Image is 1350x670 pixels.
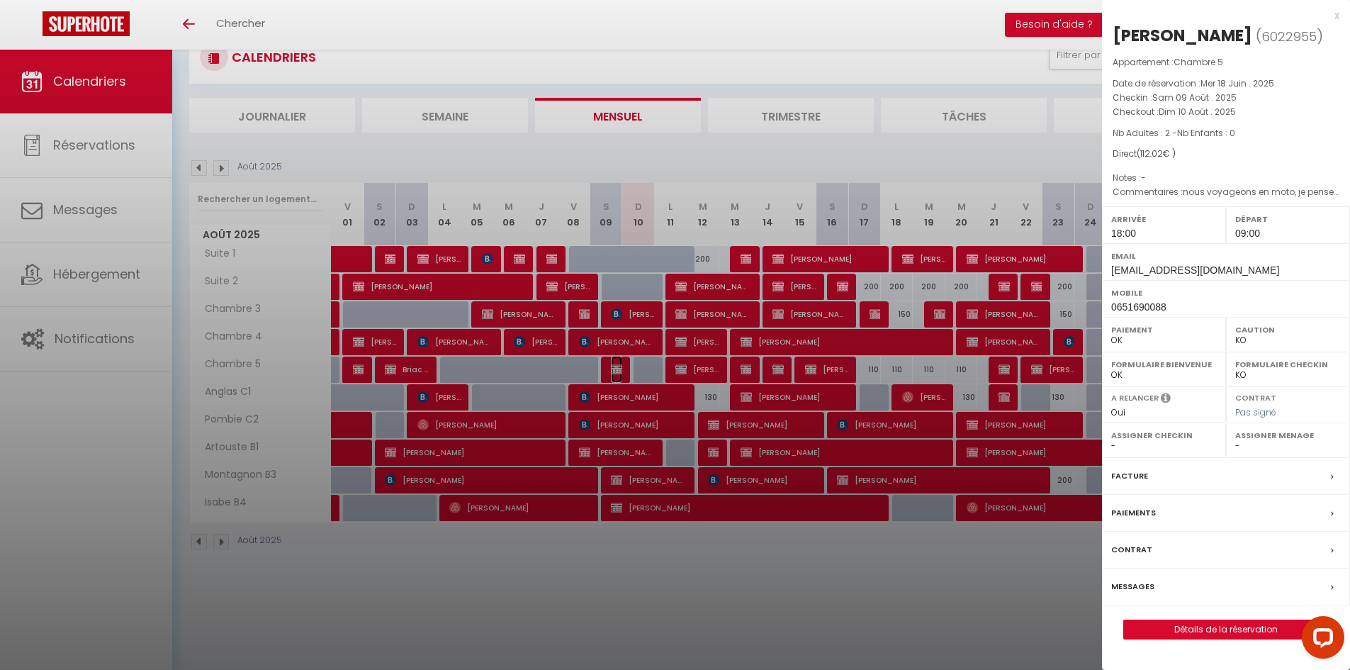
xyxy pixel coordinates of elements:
span: Nb Enfants : 0 [1177,127,1235,139]
label: Paiement [1111,323,1217,337]
span: [EMAIL_ADDRESS][DOMAIN_NAME] [1111,264,1279,276]
span: 6022955 [1261,28,1317,45]
i: Sélectionner OUI si vous souhaiter envoyer les séquences de messages post-checkout [1161,392,1171,408]
span: Mer 18 Juin . 2025 [1200,77,1274,89]
label: A relancer [1111,392,1159,404]
label: Formulaire Bienvenue [1111,357,1217,372]
div: x [1102,7,1339,24]
label: Paiements [1111,506,1156,520]
span: 09:00 [1235,228,1260,239]
label: Contrat [1235,392,1276,401]
label: Départ [1235,212,1341,226]
label: Assigner Menage [1235,428,1341,442]
span: Sam 09 Août . 2025 [1152,91,1237,104]
label: Arrivée [1111,212,1217,226]
span: Chambre 5 [1174,56,1223,68]
span: ( € ) [1137,147,1176,160]
div: Direct [1113,147,1339,161]
p: Date de réservation : [1113,77,1339,91]
span: ( ) [1256,26,1323,46]
span: - [1141,172,1146,184]
a: Détails de la réservation [1124,620,1328,639]
span: Dim 10 Août . 2025 [1159,106,1236,118]
label: Contrat [1111,542,1152,557]
label: Assigner Checkin [1111,428,1217,442]
p: Appartement : [1113,55,1339,69]
label: Email [1111,249,1341,263]
iframe: LiveChat chat widget [1290,610,1350,670]
label: Mobile [1111,286,1341,300]
span: Pas signé [1235,406,1276,418]
label: Formulaire Checkin [1235,357,1341,372]
label: Messages [1111,579,1154,594]
label: Caution [1235,323,1341,337]
span: Nb Adultes : 2 - [1113,127,1235,139]
p: Checkout : [1113,105,1339,119]
span: 112.02 [1140,147,1163,160]
div: [PERSON_NAME] [1113,24,1252,47]
span: 0651690088 [1111,301,1166,313]
p: Commentaires : [1113,185,1339,199]
button: Détails de la réservation [1123,620,1329,640]
label: Facture [1111,469,1148,484]
span: 18:00 [1111,228,1136,239]
p: Checkin : [1113,91,1339,105]
p: Notes : [1113,171,1339,185]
